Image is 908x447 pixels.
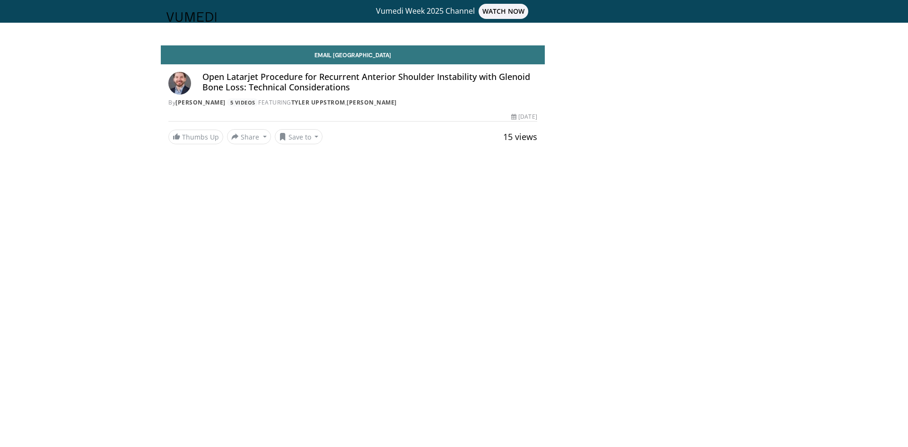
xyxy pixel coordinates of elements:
[503,131,537,142] span: 15 views
[275,129,323,144] button: Save to
[168,130,223,144] a: Thumbs Up
[291,98,345,106] a: Tyler Uppstrom
[168,72,191,95] img: Avatar
[511,113,537,121] div: [DATE]
[175,98,226,106] a: [PERSON_NAME]
[227,98,258,106] a: 5 Videos
[202,72,537,92] h4: Open Latarjet Procedure for Recurrent Anterior Shoulder Instability with Glenoid Bone Loss: Techn...
[161,45,545,64] a: Email [GEOGRAPHIC_DATA]
[227,129,271,144] button: Share
[347,98,397,106] a: [PERSON_NAME]
[168,98,537,107] div: By FEATURING ,
[166,12,217,22] img: VuMedi Logo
